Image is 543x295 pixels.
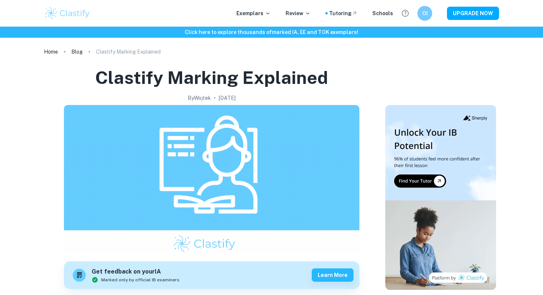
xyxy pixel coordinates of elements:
button: UPGRADE NOW [447,7,499,20]
a: Home [44,47,58,57]
img: Clastify logo [44,6,91,21]
p: Clastify Marking Explained [96,48,161,56]
h6: OI [421,9,429,17]
img: Clastify Marking Explained cover image [64,105,359,253]
p: Review [286,9,311,17]
a: Tutoring [329,9,358,17]
button: Learn more [312,268,354,282]
h2: [DATE] [219,94,236,102]
h6: Get feedback on your IA [92,267,180,277]
h1: Clastify Marking Explained [95,66,328,89]
h6: Click here to explore thousands of marked IA, EE and TOK exemplars ! [1,28,542,36]
a: Blog [71,47,83,57]
p: Exemplars [236,9,271,17]
h2: By Wojtek [188,94,211,102]
button: OI [417,6,432,21]
a: Schools [372,9,393,17]
p: • [214,94,216,102]
a: Get feedback on yourIAMarked only by official IB examinersLearn more [64,261,359,289]
img: Thumbnail [385,105,496,290]
span: Marked only by official IB examiners [101,277,180,283]
button: Help and Feedback [399,7,411,20]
